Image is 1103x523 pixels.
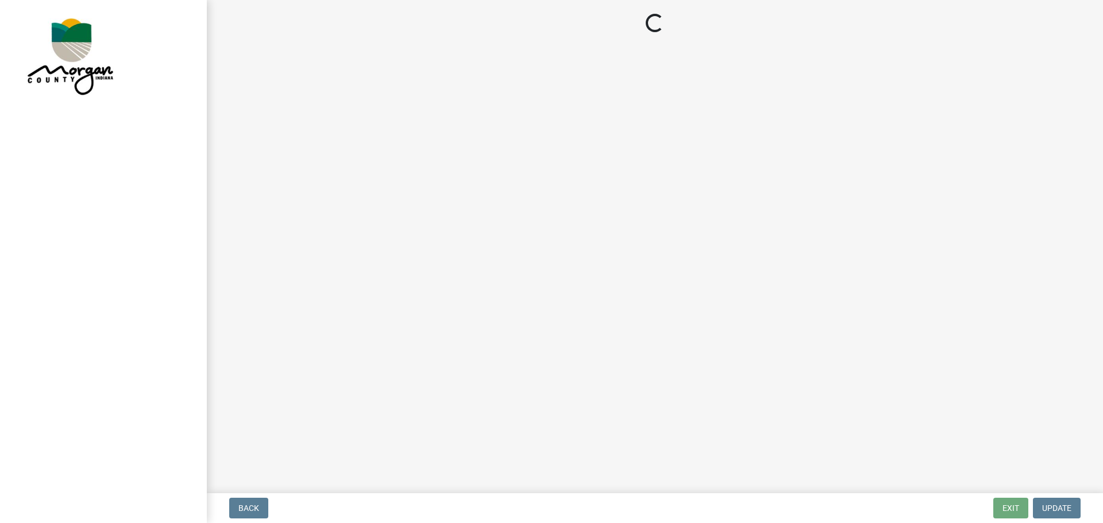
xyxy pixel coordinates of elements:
button: Exit [993,498,1028,518]
span: Back [238,503,259,513]
img: Morgan County, Indiana [23,12,115,98]
button: Back [229,498,268,518]
span: Update [1042,503,1071,513]
button: Update [1033,498,1081,518]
